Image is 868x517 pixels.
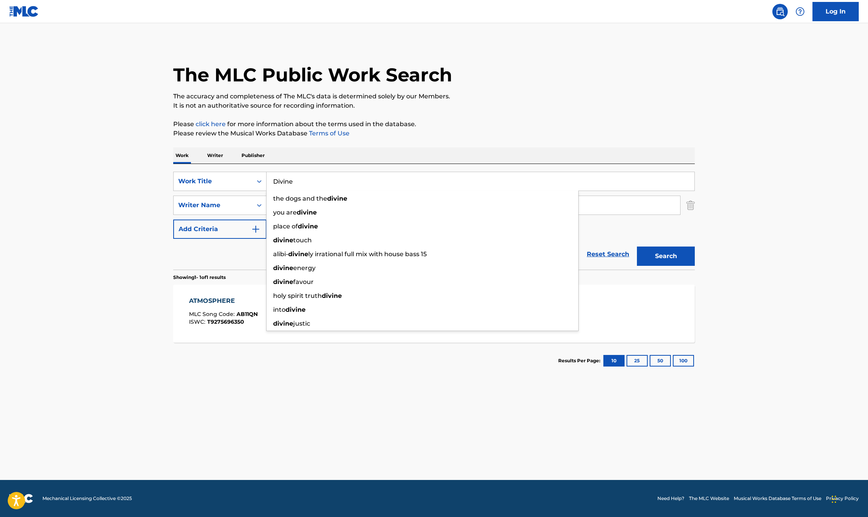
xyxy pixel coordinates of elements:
[298,223,318,230] strong: divine
[812,2,859,21] a: Log In
[293,278,314,286] span: favour
[236,311,258,318] span: AB11QN
[239,147,267,164] p: Publisher
[251,225,260,234] img: 9d2ae6d4665cec9f34b9.svg
[829,480,868,517] div: Chatt-widget
[772,4,788,19] a: Public Search
[9,6,39,17] img: MLC Logo
[293,264,316,272] span: energy
[583,246,633,263] a: Reset Search
[189,318,207,325] span: ISWC :
[173,101,695,110] p: It is not an authoritative source for recording information.
[558,357,602,364] p: Results Per Page:
[173,63,452,86] h1: The MLC Public Work Search
[189,311,236,318] span: MLC Song Code :
[686,196,695,215] img: Delete Criterion
[322,292,342,299] strong: divine
[189,296,258,306] div: ATMOSPHERE
[792,4,808,19] div: Help
[288,250,308,258] strong: divine
[829,480,868,517] iframe: Chat Widget
[734,495,821,502] a: Musical Works Database Terms of Use
[603,355,625,367] button: 10
[273,223,298,230] span: place of
[689,495,729,502] a: The MLC Website
[273,264,293,272] strong: divine
[673,355,694,367] button: 100
[9,494,33,503] img: logo
[650,355,671,367] button: 50
[173,147,191,164] p: Work
[173,120,695,129] p: Please for more information about the terms used in the database.
[273,237,293,244] strong: divine
[627,355,648,367] button: 25
[273,250,288,258] span: alibi-
[293,320,310,327] span: justic
[293,237,312,244] span: touch
[178,201,248,210] div: Writer Name
[273,195,327,202] span: the dogs and the
[308,250,427,258] span: ly irrational full mix with house bass 15
[42,495,132,502] span: Mechanical Licensing Collective © 2025
[273,320,293,327] strong: divine
[273,306,285,313] span: into
[173,285,695,343] a: ATMOSPHEREMLC Song Code:AB11QNISWC:T9275696350Writers (1)[PERSON_NAME]Recording Artists (2)[PERSO...
[775,7,785,16] img: search
[173,129,695,138] p: Please review the Musical Works Database
[207,318,244,325] span: T9275696350
[205,147,225,164] p: Writer
[297,209,317,216] strong: divine
[178,177,248,186] div: Work Title
[273,278,293,286] strong: divine
[196,120,226,128] a: click here
[832,488,836,511] div: Dra
[657,495,684,502] a: Need Help?
[795,7,805,16] img: help
[637,247,695,266] button: Search
[826,495,859,502] a: Privacy Policy
[173,172,695,270] form: Search Form
[327,195,347,202] strong: divine
[273,209,297,216] span: you are
[173,220,267,239] button: Add Criteria
[307,130,350,137] a: Terms of Use
[285,306,306,313] strong: divine
[173,274,226,281] p: Showing 1 - 1 of 1 results
[273,292,322,299] span: holy spirit truth
[173,92,695,101] p: The accuracy and completeness of The MLC's data is determined solely by our Members.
